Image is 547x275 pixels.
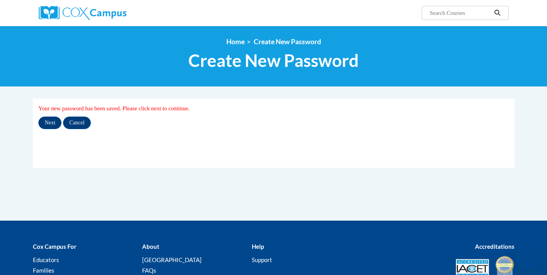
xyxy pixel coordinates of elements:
[38,105,190,111] span: Your new password has been saved. Please click next to continue.
[38,117,61,129] input: Next
[252,243,264,250] b: Help
[39,6,188,20] a: Cox Campus
[39,6,126,20] img: Cox Campus
[252,256,272,263] a: Support
[491,8,503,18] button: Search
[33,267,54,274] a: Families
[254,38,321,46] span: Create New Password
[188,50,359,71] span: Create New Password
[63,117,91,129] input: Cancel
[33,256,59,263] a: Educators
[475,243,515,250] b: Accreditations
[142,243,159,250] b: About
[33,243,76,250] b: Cox Campus For
[226,38,245,46] a: Home
[516,244,541,269] iframe: Button to launch messaging window
[142,267,156,274] a: FAQs
[142,256,202,263] a: [GEOGRAPHIC_DATA]
[429,8,491,18] input: Search Courses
